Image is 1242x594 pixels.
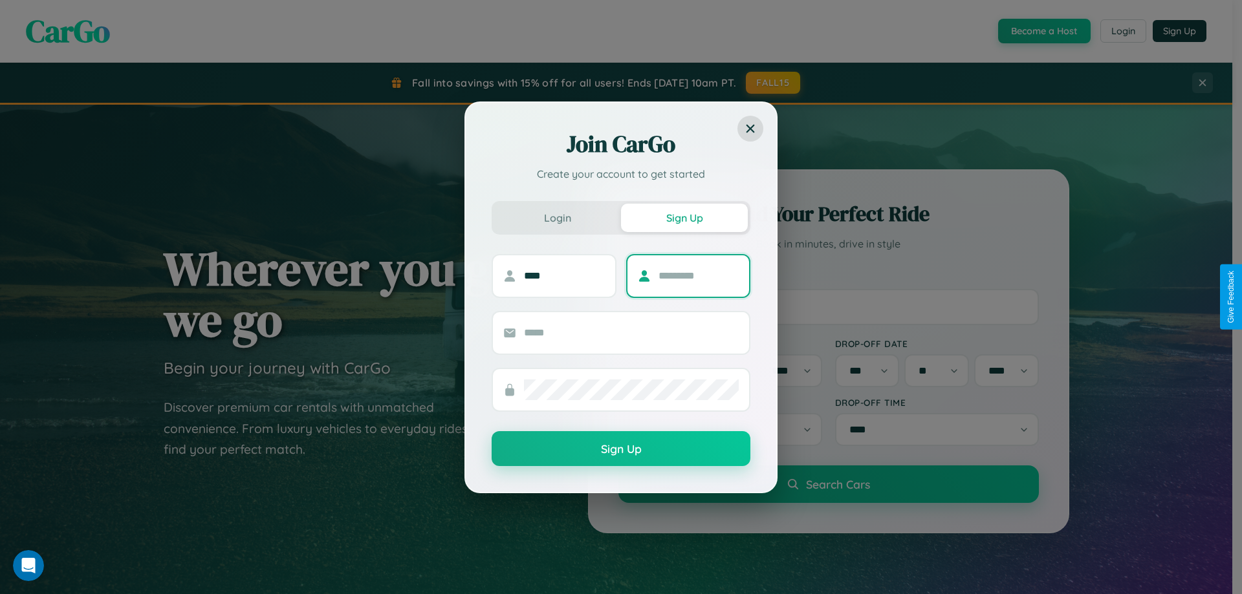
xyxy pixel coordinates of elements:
button: Sign Up [621,204,748,232]
p: Create your account to get started [492,166,750,182]
button: Sign Up [492,431,750,466]
div: Give Feedback [1226,271,1236,323]
h2: Join CarGo [492,129,750,160]
iframe: Intercom live chat [13,550,44,581]
button: Login [494,204,621,232]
